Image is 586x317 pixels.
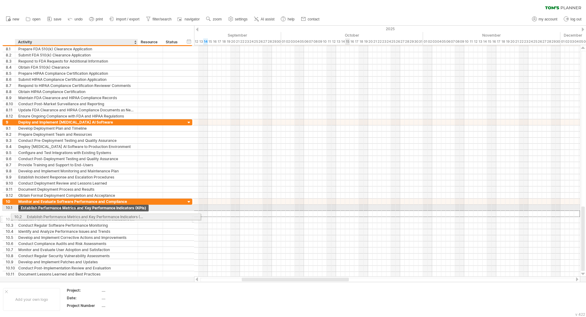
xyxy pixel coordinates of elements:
[258,38,263,45] div: Friday, 26 September 2025
[405,38,409,45] div: Tuesday, 28 October 2025
[6,259,15,265] div: 10.9
[18,199,135,204] div: Monitor and Evaluate Software Performance and Compliance
[18,131,135,137] div: Prepare Deployment Team and Resources
[166,39,179,45] div: Status
[368,38,373,45] div: Monday, 20 October 2025
[6,180,15,186] div: 9.10
[432,38,437,45] div: Monday, 3 November 2025
[450,38,455,45] div: Friday, 7 November 2025
[386,38,391,45] div: Friday, 24 October 2025
[18,186,135,192] div: Document Deployment Process and Results
[18,180,135,186] div: Conduct Deployment Review and Lessons Learned
[6,156,15,162] div: 9.6
[74,17,83,21] span: undo
[18,101,135,107] div: Conduct Post-Market Surveillance and Reporting
[54,17,61,21] span: save
[6,235,15,240] div: 10.5
[418,38,423,45] div: Friday, 31 October 2025
[18,46,135,52] div: Prepare FDA 510(k) Clearance Application
[6,101,15,107] div: 8.10
[570,17,581,21] span: log out
[6,144,15,149] div: 9.4
[18,193,135,198] div: Obtain Formal Deployment Completion and Acceptance
[267,38,272,45] div: Sunday, 28 September 2025
[304,38,309,45] div: Monday, 6 October 2025
[18,174,135,180] div: Establish Incident Response and Escalation Procedures
[281,32,423,38] div: October 2025
[144,32,281,38] div: September 2025
[6,222,15,228] div: 10.3
[528,38,533,45] div: Monday, 24 November 2025
[364,38,368,45] div: Sunday, 19 October 2025
[565,38,570,45] div: Tuesday, 2 December 2025
[441,38,446,45] div: Wednesday, 5 November 2025
[6,216,15,222] div: 10.2
[222,38,226,45] div: Thursday, 18 September 2025
[437,38,441,45] div: Tuesday, 4 November 2025
[309,38,313,45] div: Tuesday, 7 October 2025
[487,38,492,45] div: Saturday, 15 November 2025
[336,38,341,45] div: Monday, 13 October 2025
[18,58,135,64] div: Respond to FDA Requests for Additional Information
[18,259,135,265] div: Develop and Implement Patches and Updates
[290,38,295,45] div: Friday, 3 October 2025
[428,38,432,45] div: Sunday, 2 November 2025
[279,15,296,23] a: help
[217,38,222,45] div: Wednesday, 17 September 2025
[18,119,135,125] div: Deploy and Implement [MEDICAL_DATA] AI Software
[116,17,139,21] span: import / export
[354,38,359,45] div: Friday, 17 October 2025
[204,15,223,23] a: zoom
[32,17,41,21] span: open
[460,38,464,45] div: Sunday, 9 November 2025
[45,15,63,23] a: save
[400,38,405,45] div: Monday, 27 October 2025
[244,38,249,45] div: Tuesday, 23 September 2025
[18,168,135,174] div: Develop and Implement Monitoring and Maintenance Plan
[547,38,551,45] div: Friday, 28 November 2025
[18,89,135,95] div: Obtain HIPAA Compliance Certification
[88,15,105,23] a: print
[277,38,281,45] div: Tuesday, 30 September 2025
[263,38,267,45] div: Saturday, 27 September 2025
[6,174,15,180] div: 9.9
[144,15,173,23] a: filter/search
[199,38,203,45] div: Saturday, 13 September 2025
[537,38,542,45] div: Wednesday, 26 November 2025
[18,39,134,45] div: Activity
[288,17,295,21] span: help
[359,38,364,45] div: Saturday, 18 October 2025
[299,15,321,23] a: contact
[254,38,258,45] div: Thursday, 25 September 2025
[18,113,135,119] div: Ensure Ongoing Compliance with FDA and HIPAA Regulations
[67,295,100,301] div: Date:
[6,205,15,211] div: 10.1
[6,52,15,58] div: 8.2
[18,70,135,76] div: Prepare HIPAA Compliance Certification Application
[18,162,135,168] div: Provide Training and Support to End-Users
[519,38,524,45] div: Saturday, 22 November 2025
[6,253,15,259] div: 10.8
[478,38,483,45] div: Thursday, 13 November 2025
[505,38,510,45] div: Wednesday, 19 November 2025
[6,131,15,137] div: 9.2
[18,247,135,253] div: Monitor and Evaluate User Adoption and Satisfaction
[560,38,565,45] div: Monday, 1 December 2025
[67,288,100,293] div: Project:
[6,229,15,234] div: 10.4
[551,38,556,45] div: Saturday, 29 November 2025
[176,15,201,23] a: navigator
[331,38,336,45] div: Sunday, 12 October 2025
[530,15,559,23] a: my account
[18,156,135,162] div: Conduct Post-Deployment Testing and Quality Assurance
[318,38,322,45] div: Thursday, 9 October 2025
[194,38,199,45] div: Friday, 12 September 2025
[18,241,135,247] div: Conduct Compliance Audits and Risk Assessments
[18,253,135,259] div: Conduct Regular Security Vulnerability Assessments
[18,271,135,277] div: Document Lessons Learned and Best Practices
[6,83,15,88] div: 8.7
[423,32,560,38] div: November 2025
[542,38,547,45] div: Thursday, 27 November 2025
[6,265,15,271] div: 10.10
[6,125,15,131] div: 9.1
